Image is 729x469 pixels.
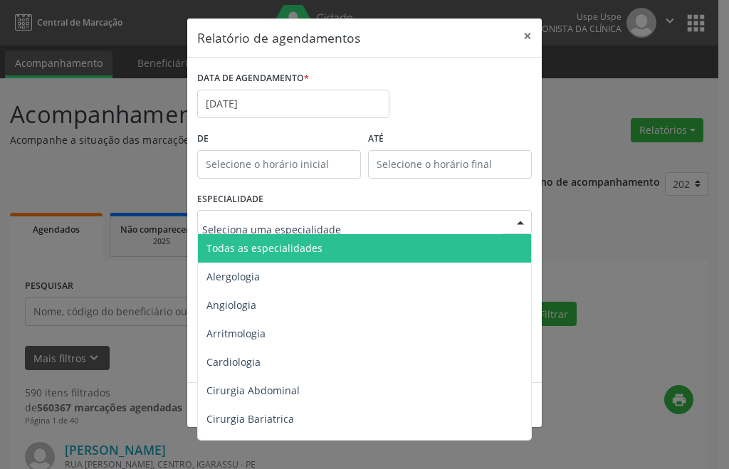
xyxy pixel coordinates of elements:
[197,189,263,211] label: ESPECIALIDADE
[206,412,294,426] span: Cirurgia Bariatrica
[197,68,309,90] label: DATA DE AGENDAMENTO
[368,128,532,150] label: ATÉ
[197,28,360,47] h5: Relatório de agendamentos
[206,241,322,255] span: Todas as especialidades
[206,384,300,397] span: Cirurgia Abdominal
[368,150,532,179] input: Selecione o horário final
[206,298,256,312] span: Angiologia
[513,19,542,53] button: Close
[206,327,266,340] span: Arritmologia
[206,355,261,369] span: Cardiologia
[197,90,389,118] input: Selecione uma data ou intervalo
[197,128,361,150] label: De
[206,270,260,283] span: Alergologia
[202,215,503,243] input: Seleciona uma especialidade
[197,150,361,179] input: Selecione o horário inicial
